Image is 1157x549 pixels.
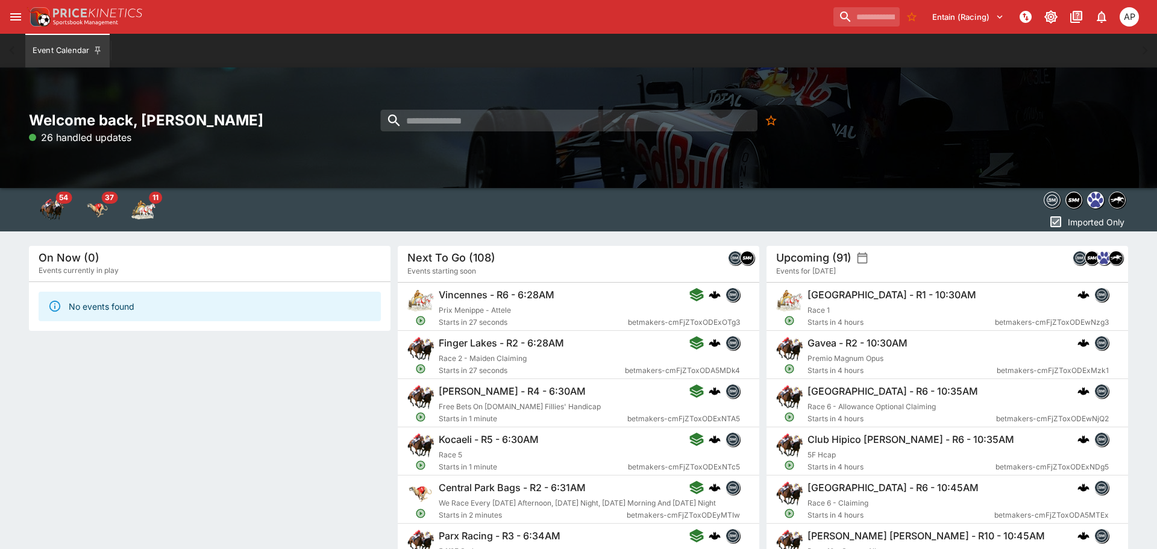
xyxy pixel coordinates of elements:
[1077,482,1090,494] div: cerberus
[1097,251,1111,265] div: grnz
[997,365,1109,377] span: betmakers-cmFjZToxODExMzk1
[807,354,883,363] span: Premio Magnum Opus
[726,288,739,301] img: betmakers.png
[1066,192,1082,208] img: samemeetingmulti.png
[1015,6,1036,28] button: NOT Connected to PK
[1094,432,1109,447] div: betmakers
[776,336,803,362] img: horse_racing.png
[995,316,1109,328] span: betmakers-cmFjZToxODEwNzg3
[925,7,1011,27] button: Select Tenant
[25,34,110,67] button: Event Calendar
[1094,529,1109,543] div: betmakers
[1065,6,1087,28] button: Documentation
[439,482,586,494] h6: Central Park Bags - R2 - 6:31AM
[1095,481,1108,494] img: betmakers.png
[1077,337,1090,349] div: cerberus
[625,365,740,377] span: betmakers-cmFjZToxODA5MDk4
[29,188,166,231] div: Event type filters
[856,252,868,264] button: settings
[760,110,782,131] button: No Bookmarks
[1095,529,1108,542] img: betmakers.png
[149,192,162,204] span: 11
[807,413,996,425] span: Starts in 4 hours
[807,402,936,411] span: Race 6 - Allowance Optional Claiming
[726,384,739,398] img: betmakers.png
[1077,530,1090,542] img: logo-cerberus.svg
[1077,385,1090,397] div: cerberus
[39,251,99,265] h5: On Now (0)
[709,289,721,301] div: cerberus
[784,363,795,374] svg: Open
[902,7,921,27] button: No Bookmarks
[1068,216,1124,228] p: Imported Only
[1045,212,1128,231] button: Imported Only
[784,460,795,471] svg: Open
[1077,385,1090,397] img: logo-cerberus.svg
[1094,384,1109,398] div: betmakers
[407,480,434,507] img: greyhound_racing.png
[5,6,27,28] button: open drawer
[741,251,754,265] img: samemeetingmulti.png
[439,413,627,425] span: Starts in 1 minute
[807,530,1045,542] h6: [PERSON_NAME] [PERSON_NAME] - R10 - 10:45AM
[439,306,511,315] span: Prix Menippe - Attele
[996,461,1109,473] span: betmakers-cmFjZToxODExNDg5
[807,482,979,494] h6: [GEOGRAPHIC_DATA] - R6 - 10:45AM
[628,461,740,473] span: betmakers-cmFjZToxODExNTc5
[1077,433,1090,445] img: logo-cerberus.svg
[1077,289,1090,301] img: logo-cerberus.svg
[776,480,803,507] img: horse_racing.png
[29,111,390,130] h2: Welcome back, [PERSON_NAME]
[439,461,628,473] span: Starts in 1 minute
[1041,188,1128,212] div: Event type filters
[784,412,795,422] svg: Open
[709,385,721,397] img: logo-cerberus.svg
[1116,4,1143,30] button: Allan Pollitt
[1109,251,1123,265] div: nztr
[784,508,795,519] svg: Open
[1094,336,1109,350] div: betmakers
[39,265,119,277] span: Events currently in play
[776,432,803,459] img: horse_racing.png
[439,354,527,363] span: Race 2 - Maiden Claiming
[131,198,155,222] div: Harness Racing
[101,192,118,204] span: 37
[807,498,868,507] span: Race 6 - Claiming
[728,251,742,265] div: betmakers
[740,251,754,265] div: samemeetingmulti
[709,385,721,397] div: cerberus
[1073,251,1087,265] div: betmakers
[807,316,995,328] span: Starts in 4 hours
[439,337,564,350] h6: Finger Lakes - R2 - 6:28AM
[27,5,51,29] img: PriceKinetics Logo
[1095,433,1108,446] img: betmakers.png
[380,110,757,131] input: search
[709,482,721,494] div: cerberus
[1077,482,1090,494] img: logo-cerberus.svg
[415,315,426,326] svg: Open
[439,385,586,398] h6: [PERSON_NAME] - R4 - 6:30AM
[53,8,142,17] img: PriceKinetics
[709,433,721,445] div: cerberus
[86,198,110,222] img: greyhound_racing
[709,482,721,494] img: logo-cerberus.svg
[994,509,1109,521] span: betmakers-cmFjZToxODA5MTEx
[1065,192,1082,209] div: samemeetingmulti
[726,336,739,350] img: betmakers.png
[407,287,434,314] img: harness_racing.png
[726,433,739,446] img: betmakers.png
[439,365,625,377] span: Starts in 27 seconds
[1095,336,1108,350] img: betmakers.png
[415,508,426,519] svg: Open
[69,295,134,318] div: No events found
[407,251,495,265] h5: Next To Go (108)
[1044,192,1060,208] img: betmakers.png
[996,413,1109,425] span: betmakers-cmFjZToxODEwNjQ2
[1085,251,1099,265] div: samemeetingmulti
[726,481,739,494] img: betmakers.png
[726,384,740,398] div: betmakers
[627,413,740,425] span: betmakers-cmFjZToxODExNTA5
[439,450,462,459] span: Race 5
[709,289,721,301] img: logo-cerberus.svg
[1097,251,1111,265] img: grnz.png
